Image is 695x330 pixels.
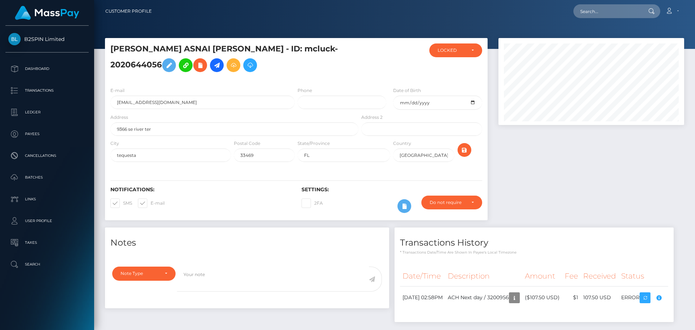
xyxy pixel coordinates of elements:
p: Batches [8,172,86,183]
th: Status [619,266,668,286]
div: Do not require [430,200,466,205]
button: LOCKED [429,43,482,57]
td: ($107.50 USD) [522,286,562,309]
p: Dashboard [8,63,86,74]
h4: Transactions History [400,237,668,249]
input: Search... [573,4,641,18]
a: Links [5,190,89,208]
a: User Profile [5,212,89,230]
a: Ledger [5,103,89,121]
td: [DATE] 02:58PM [400,286,445,309]
h6: Notifications: [110,187,291,193]
p: Cancellations [8,150,86,161]
th: Amount [522,266,562,286]
th: Received [581,266,619,286]
p: Links [8,194,86,205]
div: LOCKED [438,47,466,53]
th: Description [445,266,522,286]
img: MassPay Logo [15,6,79,20]
a: Cancellations [5,147,89,165]
label: Address [110,114,128,121]
td: ACH Next day / 3200956 [445,286,522,309]
h6: Settings: [302,187,482,193]
a: Payees [5,125,89,143]
label: Phone [298,87,312,94]
button: Note Type [112,267,176,280]
h4: Notes [110,237,384,249]
td: ERROR [619,286,668,309]
label: 2FA [302,199,323,208]
div: Note Type [121,271,159,276]
a: Transactions [5,82,89,100]
a: Batches [5,168,89,187]
img: B2SPIN Limited [8,33,21,45]
p: Search [8,259,86,270]
label: SMS [110,199,132,208]
label: Country [393,140,411,147]
th: Fee [562,266,581,286]
label: City [110,140,119,147]
label: State/Province [298,140,330,147]
p: Ledger [8,107,86,118]
th: Date/Time [400,266,445,286]
p: User Profile [8,216,86,226]
p: Payees [8,129,86,139]
a: Dashboard [5,60,89,78]
label: E-mail [110,87,125,94]
label: E-mail [138,199,165,208]
h5: [PERSON_NAME] ASNAI [PERSON_NAME] - ID: mcluck-2020644056 [110,43,354,76]
td: 107.50 USD [581,286,619,309]
p: * Transactions date/time are shown in payee's local timezone [400,250,668,255]
p: Taxes [8,237,86,248]
label: Postal Code [234,140,260,147]
a: Taxes [5,234,89,252]
a: Initiate Payout [210,58,224,72]
label: Date of Birth [393,87,421,94]
a: Customer Profile [105,4,152,19]
a: Search [5,255,89,273]
label: Address 2 [361,114,383,121]
span: B2SPIN Limited [5,36,89,42]
button: Do not require [421,196,482,209]
p: Transactions [8,85,86,96]
td: $1 [562,286,581,309]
